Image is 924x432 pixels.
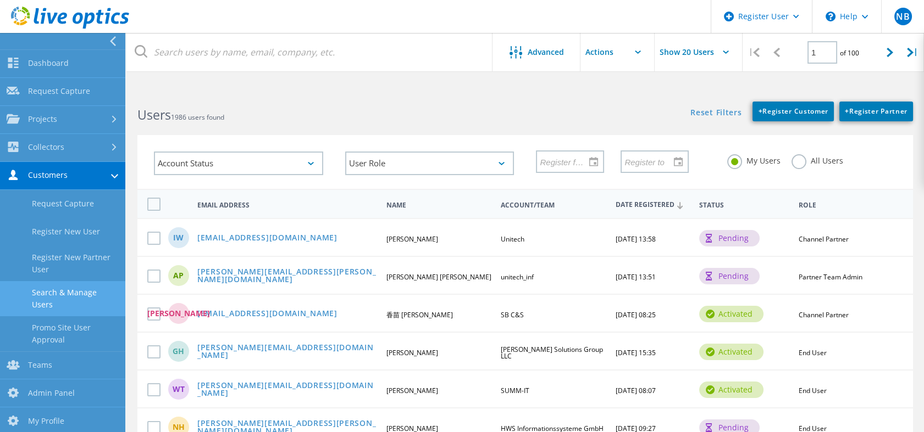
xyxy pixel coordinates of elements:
[137,106,171,124] b: Users
[386,272,491,282] span: [PERSON_NAME] [PERSON_NAME]
[147,310,210,317] span: [PERSON_NAME]
[616,234,656,244] span: [DATE] 13:58
[798,202,896,209] span: Role
[173,347,184,355] span: GH
[345,152,514,175] div: User Role
[699,344,763,360] div: activated
[699,230,760,246] div: pending
[11,23,129,31] a: Live Optics Dashboard
[197,234,337,243] a: [EMAIL_ADDRESS][DOMAIN_NAME]
[699,381,763,398] div: activated
[616,272,656,282] span: [DATE] 13:51
[173,234,184,242] span: IW
[845,106,908,116] span: Register Partner
[727,154,781,165] label: My Users
[501,345,603,361] span: [PERSON_NAME] Solutions Group LLC
[792,154,843,165] label: All Users
[758,106,828,116] span: Register Customer
[386,348,438,357] span: [PERSON_NAME]
[798,272,862,282] span: Partner Team Admin
[173,385,185,393] span: WT
[616,386,656,395] span: [DATE] 08:07
[616,310,656,319] span: [DATE] 08:25
[622,151,680,172] input: Register to
[699,306,763,322] div: activated
[798,348,826,357] span: End User
[154,152,323,175] div: Account Status
[386,386,438,395] span: [PERSON_NAME]
[798,386,826,395] span: End User
[839,102,913,121] a: +Register Partner
[616,201,690,209] span: Date Registered
[690,109,742,118] a: Reset Filters
[528,48,564,56] span: Advanced
[840,48,859,58] span: of 100
[901,33,924,72] div: |
[197,344,377,361] a: [PERSON_NAME][EMAIL_ADDRESS][DOMAIN_NAME]
[826,12,836,21] svg: \n
[126,33,493,71] input: Search users by name, email, company, etc.
[798,310,848,319] span: Channel Partner
[537,151,595,172] input: Register from
[386,202,492,209] span: Name
[173,423,185,431] span: NH
[501,272,534,282] span: unitech_inf
[501,310,524,319] span: SB C&S
[197,268,377,285] a: [PERSON_NAME][EMAIL_ADDRESS][PERSON_NAME][DOMAIN_NAME]
[699,268,760,284] div: pending
[173,272,184,279] span: AP
[896,12,909,21] span: NB
[845,106,849,116] b: +
[386,234,438,244] span: [PERSON_NAME]
[699,202,789,209] span: Status
[501,202,606,209] span: Account/Team
[171,113,224,122] span: 1986 users found
[753,102,834,121] a: +Register Customer
[197,381,377,399] a: [PERSON_NAME][EMAIL_ADDRESS][DOMAIN_NAME]
[798,234,848,244] span: Channel Partner
[501,386,529,395] span: SUMM-IT
[501,234,524,244] span: Unitech
[616,348,656,357] span: [DATE] 15:35
[758,106,762,116] b: +
[197,310,337,319] a: [EMAIL_ADDRESS][DOMAIN_NAME]
[197,202,377,209] span: Email Address
[386,310,453,319] span: 香苗 [PERSON_NAME]
[743,33,765,72] div: |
